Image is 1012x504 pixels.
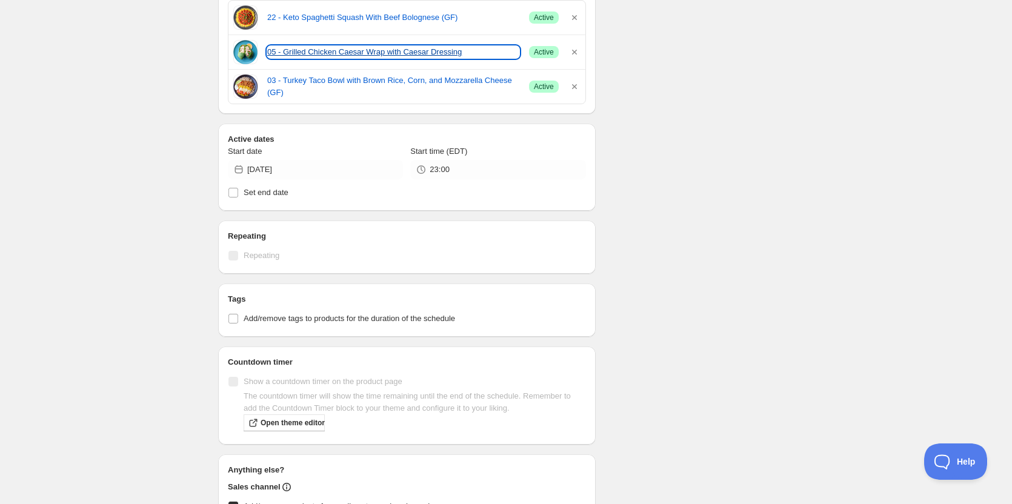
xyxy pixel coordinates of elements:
[228,293,586,305] h2: Tags
[228,133,586,145] h2: Active dates
[228,464,586,476] h2: Anything else?
[244,314,455,323] span: Add/remove tags to products for the duration of the schedule
[244,414,325,431] a: Open theme editor
[228,356,586,368] h2: Countdown timer
[267,12,519,24] a: 22 - Keto Spaghetti Squash With Beef Bolognese (GF)
[228,147,262,156] span: Start date
[233,75,258,99] img: 03 - Turkey Taco Bowl with Brown Rice, Corn, and Mozzarella Cheese (GF)
[244,188,288,197] span: Set end date
[244,251,279,260] span: Repeating
[244,390,586,414] p: The countdown timer will show the time remaining until the end of the schedule. Remember to add t...
[534,82,554,91] span: Active
[244,377,402,386] span: Show a countdown timer on the product page
[410,147,467,156] span: Start time (EDT)
[267,75,519,99] a: 03 - Turkey Taco Bowl with Brown Rice, Corn, and Mozzarella Cheese (GF)
[228,230,586,242] h2: Repeating
[267,46,519,58] a: 05 - Grilled Chicken Caesar Wrap with Caesar Dressing
[534,47,554,57] span: Active
[534,13,554,22] span: Active
[228,481,281,493] h2: Sales channel
[261,418,325,428] span: Open theme editor
[924,443,988,480] iframe: Toggle Customer Support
